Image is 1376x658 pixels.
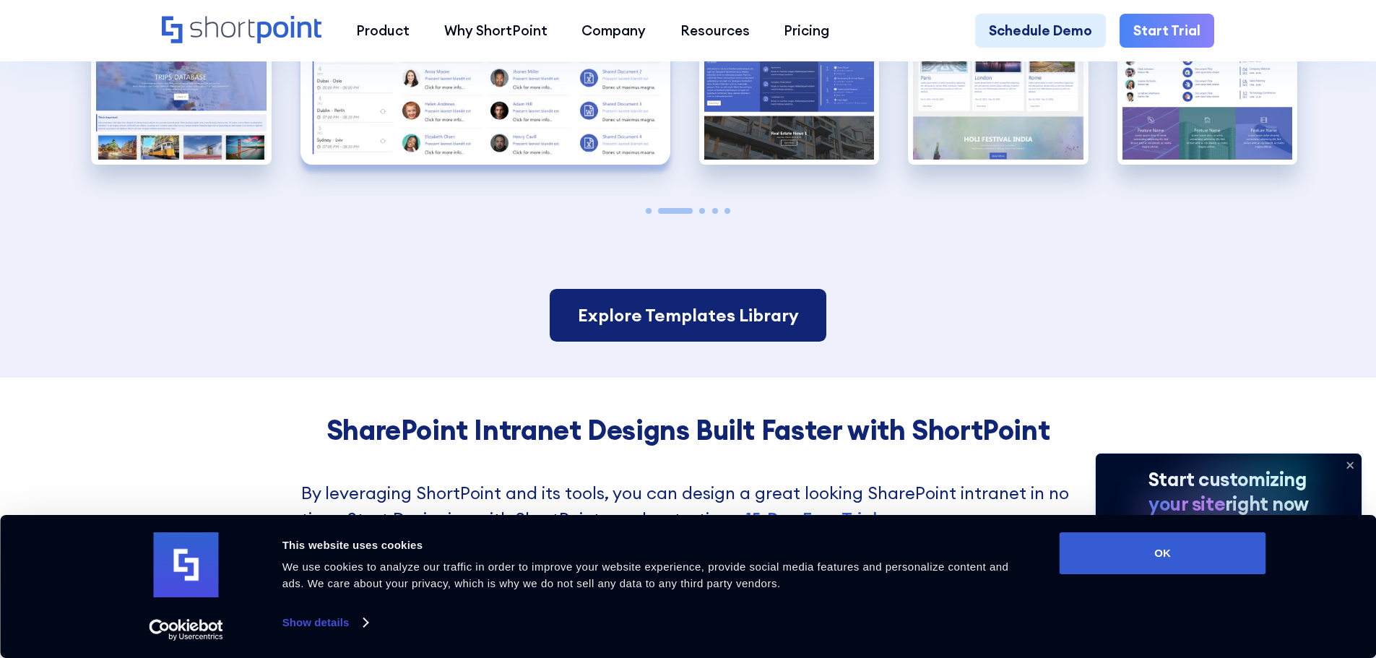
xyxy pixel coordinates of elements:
span: Go to slide 4 [712,208,718,214]
a: Explore Templates Library [550,289,826,342]
a: Start Trial [1120,14,1214,48]
a: Pricing [767,14,847,48]
a: Why ShortPoint [427,14,565,48]
img: logo [154,532,219,597]
a: Resources [663,14,767,48]
div: Why ShortPoint [444,20,548,41]
span: Go to slide 1 [646,208,652,214]
div: Pricing [784,20,829,41]
a: Company [564,14,663,48]
span: We use cookies to analyze our traffic in order to improve your website experience, provide social... [282,560,1009,589]
span: Go to slide 2 [658,208,693,214]
span: Go to slide 5 [724,208,730,214]
a: Home [162,16,321,46]
span: Go to slide 3 [699,208,705,214]
a: 15-Day Free Trial [745,506,877,532]
a: Usercentrics Cookiebot - opens in a new window [123,619,249,641]
button: OK [1060,532,1266,574]
a: Product [339,14,427,48]
div: Product [356,20,410,41]
div: Company [581,20,646,41]
a: Show details [282,612,368,633]
a: Schedule Demo [975,14,1106,48]
h4: SharePoint Intranet Designs Built Faster with ShortPoint [301,414,1076,446]
p: By leveraging ShortPoint and its tools, you can design a great looking SharePoint intranet in no ... [301,480,1076,584]
div: This website uses cookies [282,537,1027,554]
div: Resources [680,20,750,41]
